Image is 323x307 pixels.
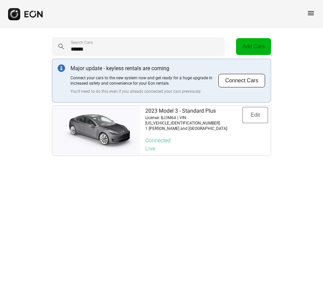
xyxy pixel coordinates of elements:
button: Edit [242,107,268,123]
span: menu [307,9,315,17]
button: Connect Cars [218,74,265,88]
label: Search Cars [71,40,93,45]
p: 1 [PERSON_NAME] and [GEOGRAPHIC_DATA] [145,126,242,131]
p: Live [145,145,268,153]
p: Major update - keyless rentals are coming [70,64,218,73]
img: car [52,109,140,152]
img: info [58,64,65,72]
p: 2023 Model 3 - Standard Plus [145,107,242,115]
p: License: BJ3M6A | VIN: [US_VEHICLE_IDENTIFICATION_NUMBER] [145,115,242,126]
p: Connected [145,137,268,145]
p: You'll need to do this even if you already connected your cars previously. [70,89,218,94]
p: Connect your cars to the new system now and get ready for a huge upgrade in increased safety and ... [70,75,218,86]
